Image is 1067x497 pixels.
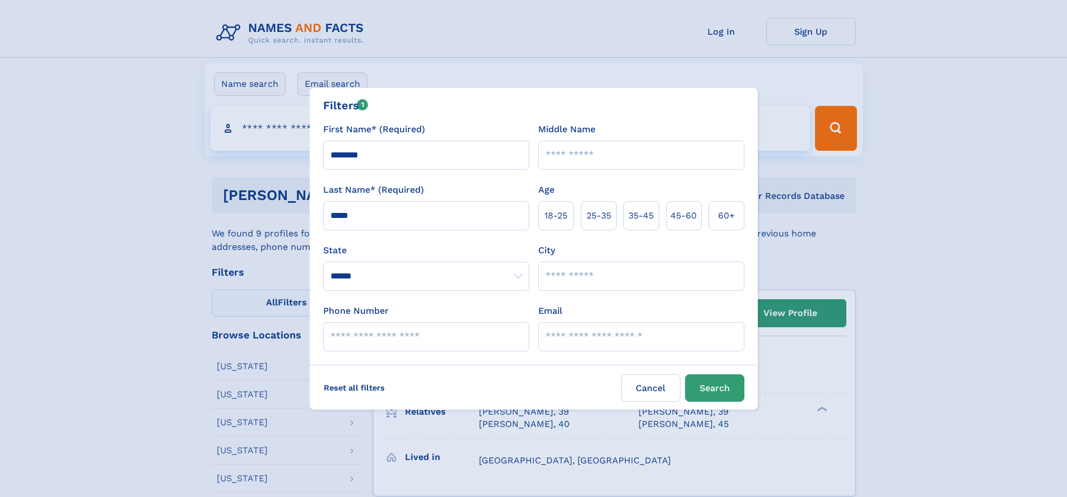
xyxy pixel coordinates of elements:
[586,209,611,222] span: 25‑35
[628,209,654,222] span: 35‑45
[323,244,529,257] label: State
[316,374,392,401] label: Reset all filters
[323,97,369,114] div: Filters
[670,209,697,222] span: 45‑60
[323,183,424,197] label: Last Name* (Required)
[538,304,562,318] label: Email
[544,209,567,222] span: 18‑25
[323,123,425,136] label: First Name* (Required)
[538,244,555,257] label: City
[718,209,735,222] span: 60+
[685,374,744,402] button: Search
[538,123,595,136] label: Middle Name
[621,374,681,402] label: Cancel
[323,304,389,318] label: Phone Number
[538,183,555,197] label: Age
